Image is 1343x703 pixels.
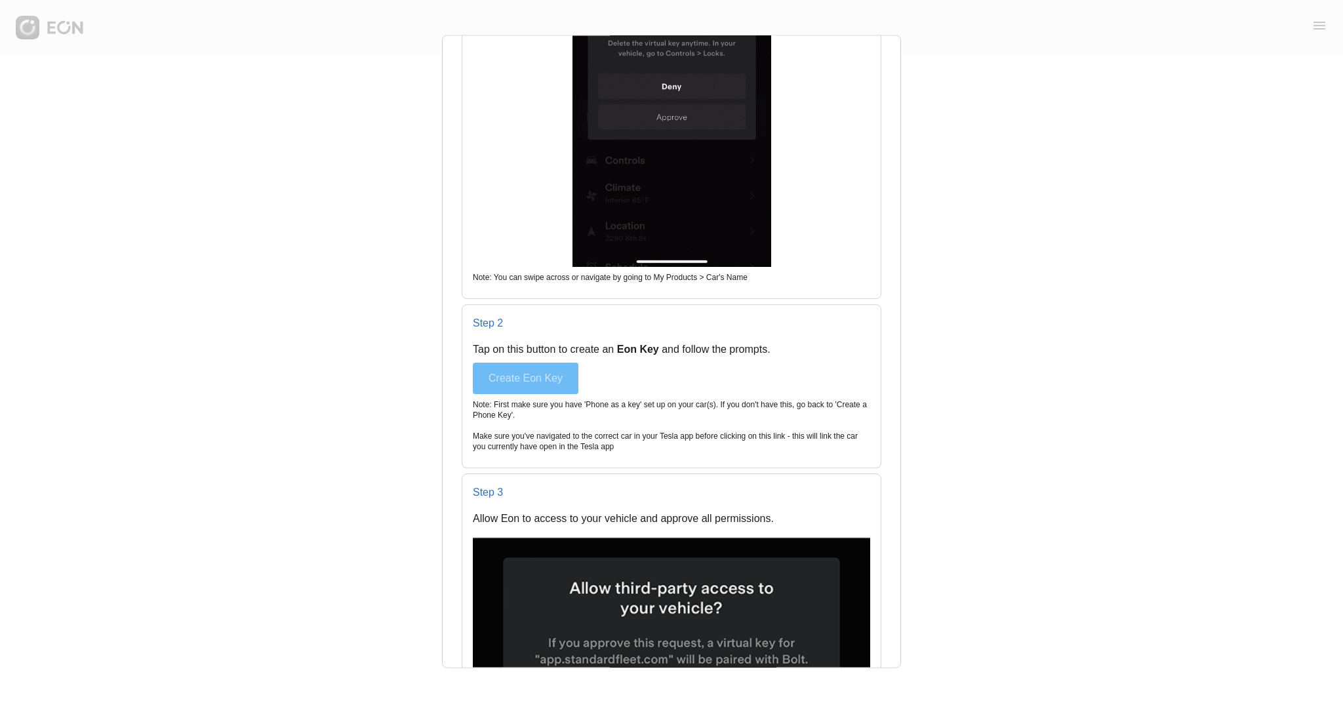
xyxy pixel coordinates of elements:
p: Note: You can swipe across or navigate by going to My Products > Car's Name [473,272,870,283]
p: Note: First make sure you have 'Phone as a key' set up on your car(s). If you don't have this, go... [473,399,870,420]
button: Create Eon Key [473,363,578,394]
p: Step 3 [473,485,870,500]
span: Tap on this button to create an [473,344,617,355]
span: Eon Key [617,344,662,355]
p: Allow Eon to access to your vehicle and approve all permissions. [473,511,870,527]
span: and follow the prompts. [662,344,770,355]
p: Step 2 [473,315,870,331]
p: Make sure you've navigated to the correct car in your Tesla app before clicking on this link - th... [473,431,870,452]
